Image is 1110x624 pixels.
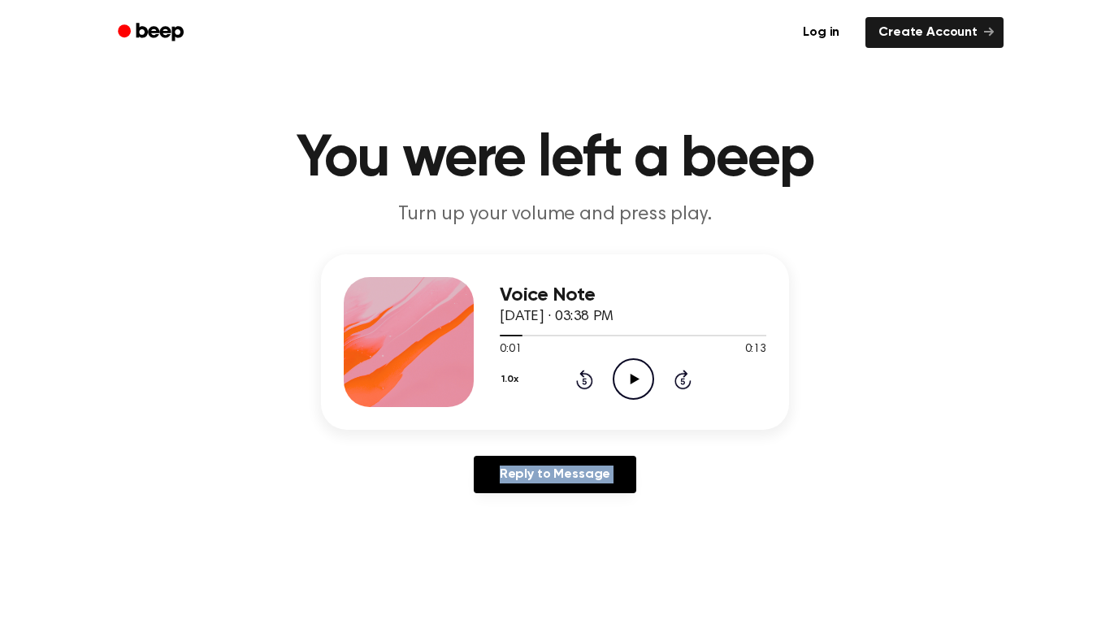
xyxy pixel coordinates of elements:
a: Log in [787,14,856,51]
span: [DATE] · 03:38 PM [500,310,614,324]
span: 0:13 [745,341,766,358]
p: Turn up your volume and press play. [243,201,867,228]
button: 1.0x [500,366,524,393]
h3: Voice Note [500,284,766,306]
a: Create Account [865,17,1004,48]
a: Reply to Message [474,456,636,493]
h1: You were left a beep [139,130,971,188]
a: Beep [106,17,198,49]
span: 0:01 [500,341,521,358]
